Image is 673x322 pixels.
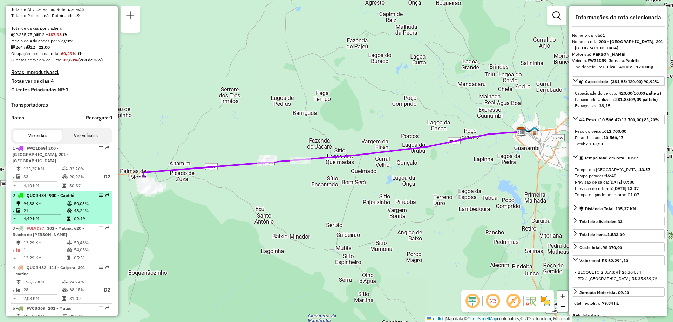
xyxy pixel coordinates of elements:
td: = [13,254,16,261]
h4: Recargas: 0 [86,115,112,121]
span: Exibir rótulo [505,293,522,309]
span: 3 - [13,226,84,237]
strong: 22,00 [39,44,50,50]
div: Nome da rota: [572,39,665,51]
i: Cubagem total roteirizado [11,33,15,37]
a: Total de itens:1.533,00 [572,229,665,239]
strong: 99,63% [63,57,78,62]
span: | 200 - [GEOGRAPHIC_DATA], 201 - [GEOGRAPHIC_DATA] [13,145,69,163]
span: 1 - [13,145,69,163]
em: Opções [99,306,103,310]
div: Previsão de retorno: [575,185,662,192]
img: Fluxo de ruas [525,295,536,307]
div: Peso Utilizado: [575,135,662,141]
strong: 38,15 [599,103,610,108]
div: Veículo: [572,57,665,64]
td: 59,46% [74,239,109,246]
td: 70,74% [69,313,97,320]
i: Total de Atividades [16,248,21,252]
i: % de utilização do peso [62,314,68,318]
td: 09:19 [74,215,109,222]
span: Ocultar deslocamento [464,293,481,309]
em: Opções [99,226,103,230]
a: Distância Total:135,37 KM [572,204,665,213]
div: Tempo em [GEOGRAPHIC_DATA]: [575,166,662,173]
div: Tempo paradas: [575,173,662,179]
img: 400 UDC Full Guanambi [530,126,539,135]
em: Opções [99,265,103,269]
td: 33 [23,172,62,181]
em: Rota exportada [105,193,109,197]
strong: 381,85 [615,97,629,102]
td: 74,74% [69,279,97,286]
span: QUO3H84 [27,193,46,198]
td: / [13,172,16,181]
i: Distância Total [16,314,21,318]
div: Média de Atividades por viagem: [11,38,112,44]
a: Capacidade: (381,85/420,00) 90,92% [572,76,665,86]
span: − [560,302,565,311]
strong: 33 [618,219,623,224]
a: Custo total:R$ 370,90 [572,242,665,252]
td: 05:51 [74,254,109,261]
span: 4 - [13,265,85,276]
td: 13,29 KM [23,254,67,261]
td: 30:37 [69,182,97,189]
span: 2 - [13,193,74,198]
div: Número da rota: [572,32,665,39]
strong: Padrão [625,58,640,63]
a: Zoom in [557,291,568,301]
strong: 5 [81,7,84,12]
strong: (268 de 269) [78,57,103,62]
i: % de utilização do peso [62,167,68,171]
div: Motorista: [572,51,665,57]
i: Total de rotas [35,33,40,37]
em: Média calculada utilizando a maior ocupação (%Peso ou %Cubagem) de cada rota da sessão. Rotas cro... [78,52,81,56]
span: Ocultar NR [484,293,501,309]
span: R$ 26.304,34 [616,269,641,275]
a: Total de atividades:33 [572,217,665,226]
td: 28 [23,286,62,294]
td: / [13,207,16,214]
span: Ocupação média da frota: [11,51,60,56]
strong: F. Fixa - 420Cx - 12700Kg [603,64,653,69]
div: Map data © contributors,© 2025 TomTom, Microsoft [425,316,572,322]
i: Total de Atividades [16,208,21,213]
div: Total de Atividades não Roteirizadas: [11,6,112,13]
div: Total de Pedidos não Roteirizados: [11,13,112,19]
div: Tempo dirigindo no retorno: [575,192,662,198]
span: | 111 - Caiçara, 301 - Matina [13,265,85,276]
i: % de utilização do peso [67,241,72,245]
h4: Transportadoras [11,102,112,108]
span: | 301 - Matina, 620 - Riacho de [PERSON_NAME] [13,226,84,237]
span: | 201 - Mutãs [45,306,71,311]
div: Espaço livre: [575,103,662,109]
div: Valor total: [579,258,628,264]
i: Tempo total em rota [67,256,70,260]
i: Distância Total [16,241,21,245]
td: = [13,215,16,222]
p: D2 [98,286,110,294]
span: Clientes com Service Time: [11,57,63,62]
div: Capacidade Utilizada: [575,96,662,103]
span: 5 - [13,306,71,311]
a: Exibir filtros [550,8,564,22]
div: Total de caixas por viagem: [11,25,112,32]
strong: 9 [77,13,80,18]
div: Tipo do veículo: [572,64,665,70]
strong: (10,00 pallets) [632,90,661,96]
i: Distância Total [16,280,21,284]
button: Ver rotas [13,130,62,142]
div: - PIX à [GEOGRAPHIC_DATA]: [575,275,662,282]
div: Peso: (10.566,47/12.700,00) 83,20% [572,125,665,150]
span: Tempo total em rota: 30:37 [584,155,638,160]
td: 185,78 KM [23,313,62,320]
button: Ver veículos [62,130,110,142]
td: 21 [23,207,67,214]
strong: 16:40 [605,173,616,178]
em: Opções [99,146,103,150]
span: Peso: (10.566,47/12.700,00) 83,20% [586,117,659,122]
strong: 60,29% [61,51,76,56]
div: Capacidade: (381,85/420,00) 90,92% [572,87,665,112]
strong: 187,98 [48,32,62,37]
